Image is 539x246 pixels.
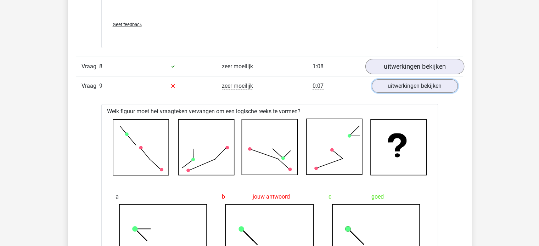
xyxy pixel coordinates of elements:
span: b [222,190,225,204]
span: c [329,190,331,204]
div: jouw antwoord [222,190,317,204]
span: zeer moeilijk [222,63,253,70]
span: Geef feedback [113,22,142,27]
div: goed [329,190,424,204]
span: 8 [99,63,102,70]
span: 9 [99,82,102,89]
span: Vraag [82,62,99,71]
a: uitwerkingen bekijken [365,59,464,74]
span: a [116,190,119,204]
span: Vraag [82,82,99,90]
span: zeer moeilijk [222,82,253,90]
span: 0:07 [313,82,324,90]
a: uitwerkingen bekijken [372,79,458,93]
span: 1:08 [313,63,324,70]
